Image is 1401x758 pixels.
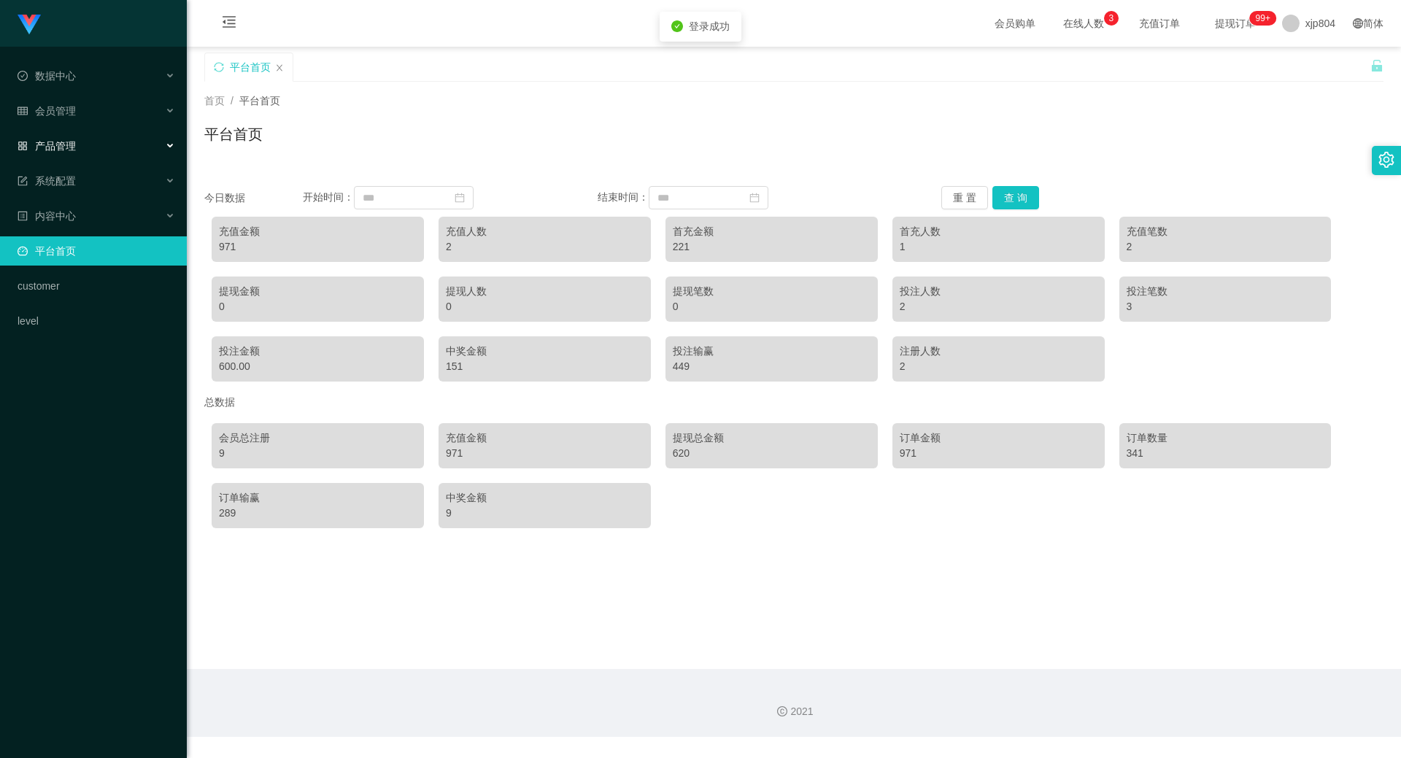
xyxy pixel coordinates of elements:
[446,239,644,255] div: 2
[219,446,417,461] div: 9
[1108,11,1114,26] p: 3
[219,430,417,446] div: 会员总注册
[219,239,417,255] div: 971
[18,175,76,187] span: 系统配置
[1056,18,1111,28] span: 在线人数
[900,239,1097,255] div: 1
[1250,11,1276,26] sup: 258
[204,190,303,206] div: 今日数据
[18,236,175,266] a: 图标: dashboard平台首页
[18,70,76,82] span: 数据中心
[1370,59,1383,72] i: 图标: unlock
[219,506,417,521] div: 289
[446,284,644,299] div: 提现人数
[1104,11,1119,26] sup: 3
[18,141,28,151] i: 图标: appstore-o
[1353,18,1363,28] i: 图标: global
[18,211,28,221] i: 图标: profile
[18,210,76,222] span: 内容中心
[673,239,871,255] div: 221
[1132,18,1187,28] span: 充值订单
[992,186,1039,209] button: 查 询
[446,299,644,314] div: 0
[18,306,175,336] a: level
[446,430,644,446] div: 充值金额
[689,20,730,32] span: 登录成功
[900,430,1097,446] div: 订单金额
[204,1,254,47] i: 图标: menu-fold
[598,191,649,203] span: 结束时间：
[900,344,1097,359] div: 注册人数
[749,193,760,203] i: 图标: calendar
[1127,430,1324,446] div: 订单数量
[18,140,76,152] span: 产品管理
[219,490,417,506] div: 订单输赢
[1208,18,1263,28] span: 提现订单
[673,446,871,461] div: 620
[673,359,871,374] div: 449
[900,299,1097,314] div: 2
[673,299,871,314] div: 0
[446,446,644,461] div: 971
[219,284,417,299] div: 提现金额
[673,224,871,239] div: 首充金额
[446,506,644,521] div: 9
[204,95,225,107] span: 首页
[446,359,644,374] div: 151
[446,224,644,239] div: 充值人数
[900,446,1097,461] div: 971
[219,299,417,314] div: 0
[446,490,644,506] div: 中奖金额
[18,271,175,301] a: customer
[214,62,224,72] i: 图标: sync
[18,105,76,117] span: 会员管理
[219,224,417,239] div: 充值金额
[446,344,644,359] div: 中奖金额
[900,284,1097,299] div: 投注人数
[673,344,871,359] div: 投注输赢
[1127,284,1324,299] div: 投注笔数
[1378,152,1394,168] i: 图标: setting
[1127,446,1324,461] div: 341
[1127,224,1324,239] div: 充值笔数
[671,20,683,32] i: icon: check-circle
[673,284,871,299] div: 提现笔数
[777,706,787,716] i: 图标: copyright
[239,95,280,107] span: 平台首页
[18,106,28,116] i: 图标: table
[1127,299,1324,314] div: 3
[673,430,871,446] div: 提现总金额
[900,224,1097,239] div: 首充人数
[204,123,263,145] h1: 平台首页
[219,344,417,359] div: 投注金额
[900,359,1097,374] div: 2
[198,704,1389,719] div: 2021
[219,359,417,374] div: 600.00
[1127,239,1324,255] div: 2
[18,71,28,81] i: 图标: check-circle-o
[204,389,1383,416] div: 总数据
[941,186,988,209] button: 重 置
[275,63,284,72] i: 图标: close
[18,176,28,186] i: 图标: form
[18,15,41,35] img: logo.9652507e.png
[303,191,354,203] span: 开始时间：
[231,95,233,107] span: /
[455,193,465,203] i: 图标: calendar
[230,53,271,81] div: 平台首页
